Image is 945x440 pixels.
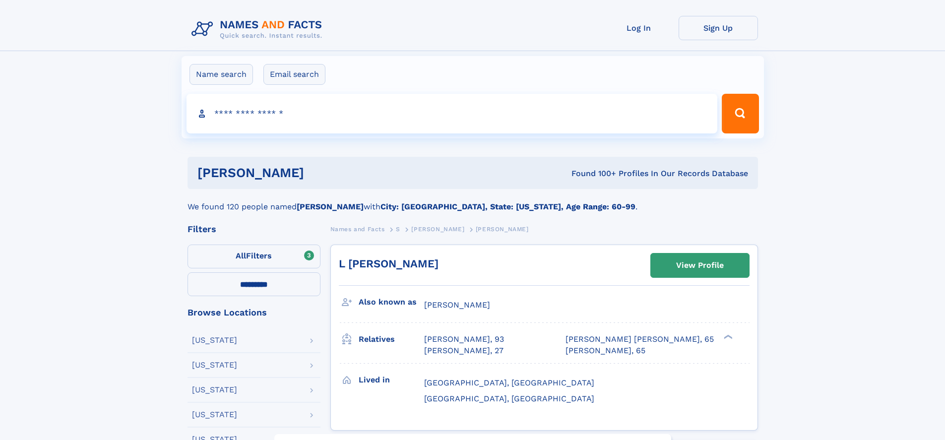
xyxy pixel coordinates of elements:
[188,189,758,213] div: We found 120 people named with .
[236,251,246,260] span: All
[192,361,237,369] div: [US_STATE]
[192,411,237,419] div: [US_STATE]
[424,378,594,387] span: [GEOGRAPHIC_DATA], [GEOGRAPHIC_DATA]
[396,223,400,235] a: S
[424,300,490,310] span: [PERSON_NAME]
[188,245,320,268] label: Filters
[476,226,529,233] span: [PERSON_NAME]
[197,167,438,179] h1: [PERSON_NAME]
[263,64,325,85] label: Email search
[359,331,424,348] h3: Relatives
[411,223,464,235] a: [PERSON_NAME]
[192,336,237,344] div: [US_STATE]
[188,308,320,317] div: Browse Locations
[722,94,758,133] button: Search Button
[679,16,758,40] a: Sign Up
[330,223,385,235] a: Names and Facts
[651,253,749,277] a: View Profile
[380,202,635,211] b: City: [GEOGRAPHIC_DATA], State: [US_STATE], Age Range: 60-99
[297,202,364,211] b: [PERSON_NAME]
[566,334,714,345] a: [PERSON_NAME] [PERSON_NAME], 65
[599,16,679,40] a: Log In
[676,254,724,277] div: View Profile
[721,334,733,340] div: ❯
[192,386,237,394] div: [US_STATE]
[424,334,504,345] a: [PERSON_NAME], 93
[188,16,330,43] img: Logo Names and Facts
[424,345,504,356] a: [PERSON_NAME], 27
[424,394,594,403] span: [GEOGRAPHIC_DATA], [GEOGRAPHIC_DATA]
[359,294,424,311] h3: Also known as
[411,226,464,233] span: [PERSON_NAME]
[188,225,320,234] div: Filters
[187,94,718,133] input: search input
[566,345,645,356] a: [PERSON_NAME], 65
[359,372,424,388] h3: Lived in
[339,257,439,270] a: L [PERSON_NAME]
[189,64,253,85] label: Name search
[438,168,748,179] div: Found 100+ Profiles In Our Records Database
[396,226,400,233] span: S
